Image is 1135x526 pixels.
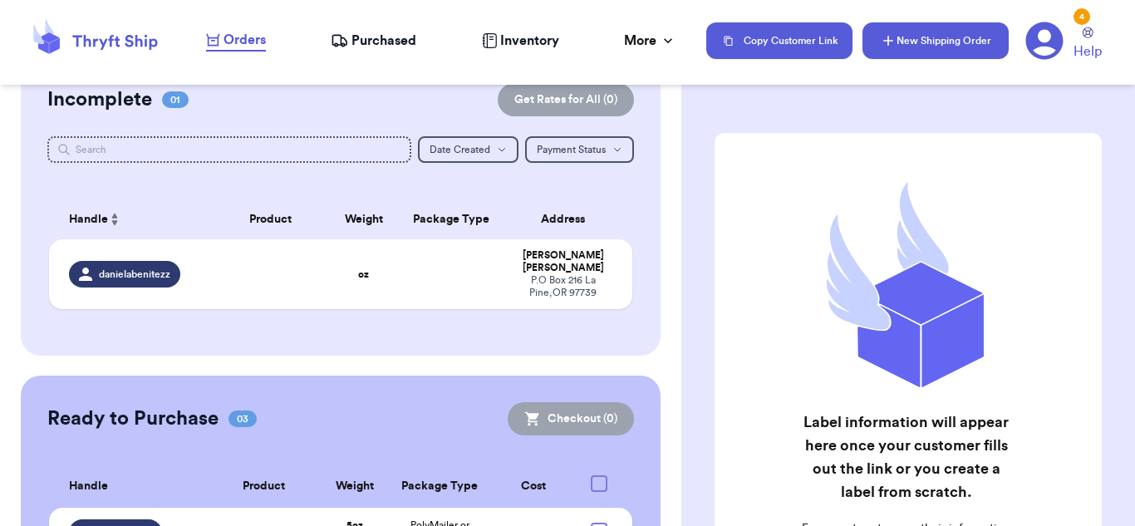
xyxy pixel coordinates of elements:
[162,91,189,108] span: 01
[47,86,152,113] h2: Incomplete
[108,209,121,229] button: Sort ascending
[1074,8,1090,25] div: 4
[208,465,321,508] th: Product
[69,211,108,229] span: Handle
[1074,27,1102,61] a: Help
[482,31,559,51] a: Inventory
[389,465,491,508] th: Package Type
[47,136,411,163] input: Search
[69,478,108,495] span: Handle
[329,199,399,239] th: Weight
[513,249,612,274] div: [PERSON_NAME] [PERSON_NAME]
[331,31,416,51] a: Purchased
[418,136,518,163] button: Date Created
[1074,42,1102,61] span: Help
[537,145,606,155] span: Payment Status
[206,30,266,52] a: Orders
[1025,22,1064,60] a: 4
[321,465,389,508] th: Weight
[399,199,504,239] th: Package Type
[491,465,576,508] th: Cost
[624,31,676,51] div: More
[47,406,219,432] h2: Ready to Purchase
[99,268,170,281] span: danielabenitezz
[508,402,634,435] button: Checkout (0)
[513,274,612,299] div: P.O Box 216 La Pine , OR 97739
[498,83,634,116] button: Get Rates for All (0)
[706,22,852,59] button: Copy Customer Link
[351,31,416,51] span: Purchased
[212,199,328,239] th: Product
[862,22,1009,59] button: New Shipping Order
[224,30,266,50] span: Orders
[525,136,634,163] button: Payment Status
[358,269,369,279] strong: oz
[799,410,1014,504] h2: Label information will appear here once your customer fills out the link or you create a label fr...
[500,31,559,51] span: Inventory
[228,410,257,427] span: 03
[504,199,632,239] th: Address
[430,145,490,155] span: Date Created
